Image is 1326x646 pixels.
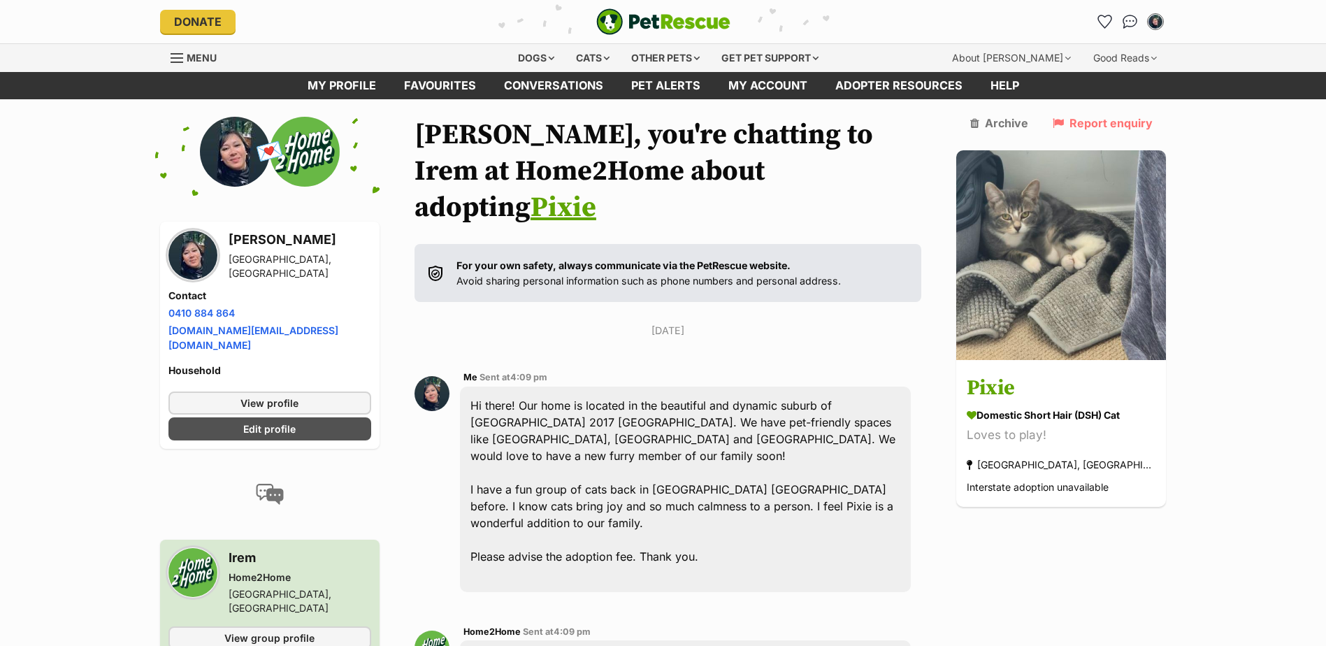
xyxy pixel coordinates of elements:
[967,481,1109,493] span: Interstate adoption unavailable
[243,422,296,436] span: Edit profile
[415,117,922,226] h1: [PERSON_NAME], you're chatting to Irem at Home2Home about adopting
[415,376,449,411] img: Catherine Pacia profile pic
[714,72,821,99] a: My account
[160,10,236,34] a: Donate
[168,324,338,351] a: [DOMAIN_NAME][EMAIL_ADDRESS][DOMAIN_NAME]
[229,587,371,615] div: [GEOGRAPHIC_DATA], [GEOGRAPHIC_DATA]
[566,44,619,72] div: Cats
[1094,10,1116,33] a: Favourites
[168,231,217,280] img: Catherine Pacia profile pic
[617,72,714,99] a: Pet alerts
[967,455,1155,474] div: [GEOGRAPHIC_DATA], [GEOGRAPHIC_DATA]
[1083,44,1167,72] div: Good Reads
[187,52,217,64] span: Menu
[168,392,371,415] a: View profile
[256,484,284,505] img: conversation-icon-4a6f8262b818ee0b60e3300018af0b2d0b884aa5de6e9bcb8d3d4eeb1a70a7c4.svg
[1094,10,1167,33] ul: Account quick links
[229,548,371,568] h3: Irem
[508,44,564,72] div: Dogs
[456,258,841,288] p: Avoid sharing personal information such as phone numbers and personal address.
[171,44,226,69] a: Menu
[240,396,298,410] span: View profile
[390,72,490,99] a: Favourites
[523,626,591,637] span: Sent at
[967,373,1155,404] h3: Pixie
[1053,117,1153,129] a: Report enquiry
[621,44,709,72] div: Other pets
[168,307,235,319] a: 0410 884 864
[254,136,285,166] span: 💌
[168,548,217,597] img: Home2Home profile pic
[977,72,1033,99] a: Help
[460,387,911,592] div: Hi there! Our home is located in the beautiful and dynamic suburb of [GEOGRAPHIC_DATA] 2017 [GEOG...
[1119,10,1141,33] a: Conversations
[168,289,371,303] h4: Contact
[456,259,791,271] strong: For your own safety, always communicate via the PetRescue website.
[1144,10,1167,33] button: My account
[463,372,477,382] span: Me
[967,408,1155,422] div: Domestic Short Hair (DSH) Cat
[168,417,371,440] a: Edit profile
[224,631,315,645] span: View group profile
[480,372,547,382] span: Sent at
[490,72,617,99] a: conversations
[970,117,1028,129] a: Archive
[596,8,730,35] img: logo-e224e6f780fb5917bec1dbf3a21bbac754714ae5b6737aabdf751b685950b380.svg
[1148,15,1162,29] img: Catherine Pacia profile pic
[229,252,371,280] div: [GEOGRAPHIC_DATA], [GEOGRAPHIC_DATA]
[554,626,591,637] span: 4:09 pm
[415,323,922,338] p: [DATE]
[229,230,371,250] h3: [PERSON_NAME]
[1123,15,1137,29] img: chat-41dd97257d64d25036548639549fe6c8038ab92f7586957e7f3b1b290dea8141.svg
[270,117,340,187] img: Home2Home profile pic
[821,72,977,99] a: Adopter resources
[463,626,521,637] span: Home2Home
[200,117,270,187] img: Catherine Pacia profile pic
[942,44,1081,72] div: About [PERSON_NAME]
[168,364,371,378] h4: Household
[294,72,390,99] a: My profile
[596,8,730,35] a: PetRescue
[712,44,828,72] div: Get pet support
[510,372,547,382] span: 4:09 pm
[956,362,1166,507] a: Pixie Domestic Short Hair (DSH) Cat Loves to play! [GEOGRAPHIC_DATA], [GEOGRAPHIC_DATA] Interstat...
[967,426,1155,445] div: Loves to play!
[531,190,596,225] a: Pixie
[229,570,371,584] div: Home2Home
[956,150,1166,360] img: Pixie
